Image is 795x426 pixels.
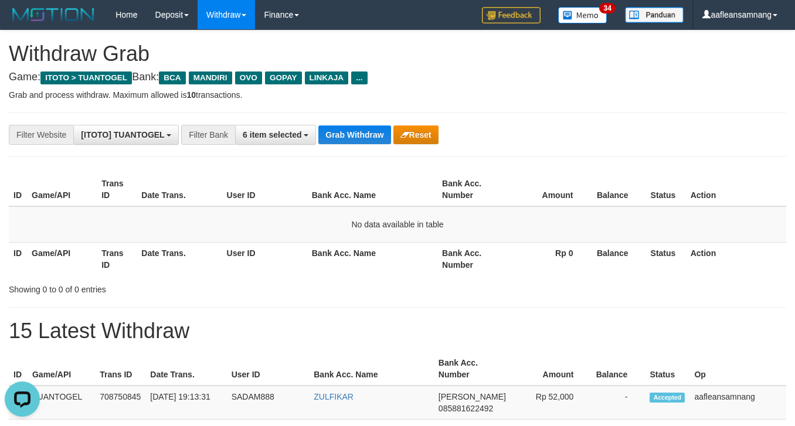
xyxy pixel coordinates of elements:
th: Balance [590,242,645,275]
th: Trans ID [97,242,137,275]
th: Bank Acc. Name [307,242,437,275]
div: Showing 0 to 0 of 0 entries [9,279,322,295]
th: Date Trans. [145,352,226,386]
h1: 15 Latest Withdraw [9,319,786,343]
th: ID [9,173,27,206]
th: Trans ID [97,173,137,206]
div: Filter Bank [181,125,235,145]
span: ... [351,71,367,84]
th: Rp 0 [507,242,590,275]
span: [ITOTO] TUANTOGEL [81,130,164,139]
button: [ITOTO] TUANTOGEL [73,125,179,145]
h4: Game: Bank: [9,71,786,83]
div: Filter Website [9,125,73,145]
td: Rp 52,000 [511,386,591,420]
th: User ID [227,352,310,386]
th: Bank Acc. Name [307,173,437,206]
th: Status [646,173,686,206]
img: Feedback.jpg [482,7,541,23]
p: Grab and process withdraw. Maximum allowed is transactions. [9,89,786,101]
td: No data available in table [9,206,786,243]
th: Status [645,352,689,386]
a: ZULFIKAR [314,392,354,401]
th: Date Trans. [137,173,222,206]
button: Grab Withdraw [318,125,390,144]
th: Bank Acc. Name [309,352,434,386]
span: GOPAY [265,71,302,84]
th: User ID [222,173,307,206]
span: ITOTO > TUANTOGEL [40,71,132,84]
th: Trans ID [95,352,145,386]
span: LINKAJA [305,71,349,84]
th: ID [9,242,27,275]
th: Bank Acc. Number [434,352,511,386]
th: ID [9,352,28,386]
th: Balance [590,173,645,206]
th: Game/API [27,173,97,206]
th: Game/API [27,242,97,275]
img: panduan.png [625,7,684,23]
th: Action [686,242,786,275]
th: User ID [222,242,307,275]
td: 708750845 [95,386,145,420]
span: 6 item selected [243,130,301,139]
strong: 10 [186,90,196,100]
span: 34 [599,3,615,13]
span: Accepted [650,393,685,403]
td: [DATE] 19:13:31 [145,386,226,420]
h1: Withdraw Grab [9,42,786,66]
span: MANDIRI [189,71,232,84]
img: MOTION_logo.png [9,6,98,23]
th: Op [689,352,786,386]
span: OVO [235,71,262,84]
span: [PERSON_NAME] [439,392,506,401]
th: Game/API [28,352,95,386]
span: BCA [159,71,185,84]
th: Amount [507,173,590,206]
th: Date Trans. [137,242,222,275]
button: Open LiveChat chat widget [5,5,40,40]
img: Button%20Memo.svg [558,7,607,23]
th: Bank Acc. Number [437,242,507,275]
span: Copy 085881622492 to clipboard [439,404,493,413]
th: Status [646,242,686,275]
td: aafleansamnang [689,386,786,420]
td: TUANTOGEL [28,386,95,420]
th: Action [686,173,786,206]
th: Amount [511,352,591,386]
td: SADAM888 [227,386,310,420]
td: - [591,386,645,420]
button: Reset [393,125,439,144]
th: Balance [591,352,645,386]
th: Bank Acc. Number [437,173,507,206]
button: 6 item selected [235,125,316,145]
